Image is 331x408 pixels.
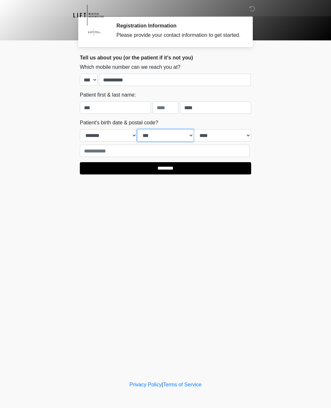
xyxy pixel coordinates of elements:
[80,55,251,61] h2: Tell us about you (or the patient if it's not you)
[80,63,180,71] label: Which mobile number can we reach you at?
[80,119,158,127] label: Patient's birth date & postal code?
[85,23,104,42] img: Agent Avatar
[162,382,163,387] a: |
[163,382,201,387] a: Terms of Service
[130,382,162,387] a: Privacy Policy
[80,91,136,99] label: Patient first & last name:
[116,31,241,39] div: Please provide your contact information to get started.
[73,5,103,26] img: Lift Medical Aesthetics Logo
